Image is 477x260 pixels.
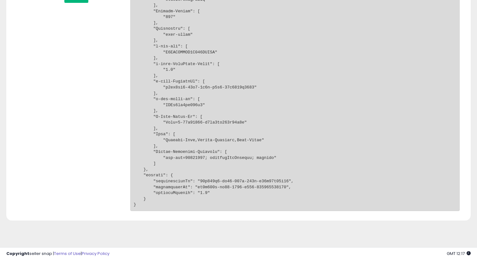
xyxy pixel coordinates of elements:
span: 2025-10-8 12:17 GMT [447,251,471,257]
a: Terms of Use [54,251,81,257]
strong: Copyright [6,251,29,257]
a: Privacy Policy [82,251,109,257]
div: seller snap | | [6,251,109,257]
